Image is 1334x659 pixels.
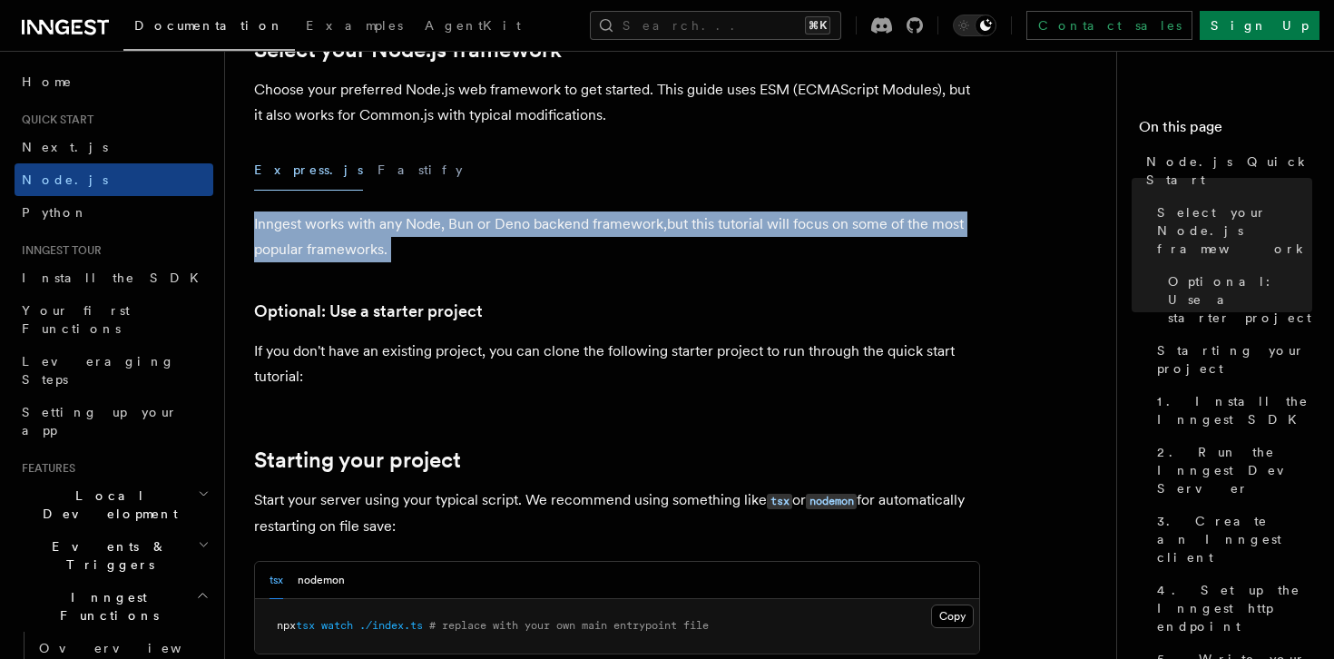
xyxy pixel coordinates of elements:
span: Install the SDK [22,270,210,285]
span: Python [22,205,88,220]
a: Node.js Quick Start [1139,145,1312,196]
span: Documentation [134,18,284,33]
span: 2. Run the Inngest Dev Server [1157,443,1312,497]
a: Install the SDK [15,261,213,294]
span: Your first Functions [22,303,130,336]
span: Select your Node.js framework [1157,203,1312,258]
a: Sign Up [1200,11,1319,40]
button: tsx [270,562,283,599]
a: Leveraging Steps [15,345,213,396]
span: Overview [39,641,226,655]
button: Copy [931,605,974,628]
p: Start your server using your typical script. We recommend using something like or for automatical... [254,487,980,539]
span: Quick start [15,113,93,127]
span: Features [15,461,75,476]
button: Local Development [15,479,213,530]
span: Optional: Use a starter project [1168,272,1312,327]
span: Inngest Functions [15,588,196,625]
a: Optional: Use a starter project [254,299,483,324]
a: nodemon [806,491,857,508]
code: nodemon [806,494,857,509]
a: Examples [295,5,414,49]
span: Node.js [22,172,108,187]
a: tsx [767,491,792,508]
a: Next.js [15,131,213,163]
span: AgentKit [425,18,521,33]
span: Setting up your app [22,405,178,438]
span: 1. Install the Inngest SDK [1157,392,1312,428]
span: Starting your project [1157,341,1312,378]
kbd: ⌘K [805,16,830,34]
a: Documentation [123,5,295,51]
span: Events & Triggers [15,537,198,574]
span: npx [277,619,296,632]
span: tsx [296,619,315,632]
span: Inngest tour [15,243,102,258]
span: 4. Set up the Inngest http endpoint [1157,581,1312,635]
button: Toggle dark mode [953,15,996,36]
span: ./index.ts [359,619,423,632]
a: Optional: Use a starter project [1161,265,1312,334]
span: 3. Create an Inngest client [1157,512,1312,566]
span: Next.js [22,140,108,154]
a: 3. Create an Inngest client [1150,505,1312,574]
a: Setting up your app [15,396,213,447]
a: Your first Functions [15,294,213,345]
a: Node.js [15,163,213,196]
a: Home [15,65,213,98]
h4: On this page [1139,116,1312,145]
a: Starting your project [254,448,461,473]
button: Express.js [254,150,363,191]
a: Python [15,196,213,229]
a: AgentKit [414,5,532,49]
span: Home [22,73,73,91]
span: Examples [306,18,403,33]
button: Search...⌘K [590,11,841,40]
span: # replace with your own main entrypoint file [429,619,709,632]
span: Local Development [15,487,198,523]
span: Leveraging Steps [22,354,175,387]
p: If you don't have an existing project, you can clone the following starter project to run through... [254,339,980,389]
a: Select your Node.js framework [1150,196,1312,265]
code: tsx [767,494,792,509]
a: 4. Set up the Inngest http endpoint [1150,574,1312,643]
span: Node.js Quick Start [1146,152,1312,189]
a: Starting your project [1150,334,1312,385]
button: Inngest Functions [15,581,213,632]
p: Choose your preferred Node.js web framework to get started. This guide uses ESM (ECMAScript Modul... [254,77,980,128]
span: watch [321,619,353,632]
button: Events & Triggers [15,530,213,581]
button: nodemon [298,562,345,599]
p: Inngest works with any Node, Bun or Deno backend framework,but this tutorial will focus on some o... [254,211,980,262]
a: 1. Install the Inngest SDK [1150,385,1312,436]
a: 2. Run the Inngest Dev Server [1150,436,1312,505]
a: Contact sales [1026,11,1192,40]
button: Fastify [378,150,463,191]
